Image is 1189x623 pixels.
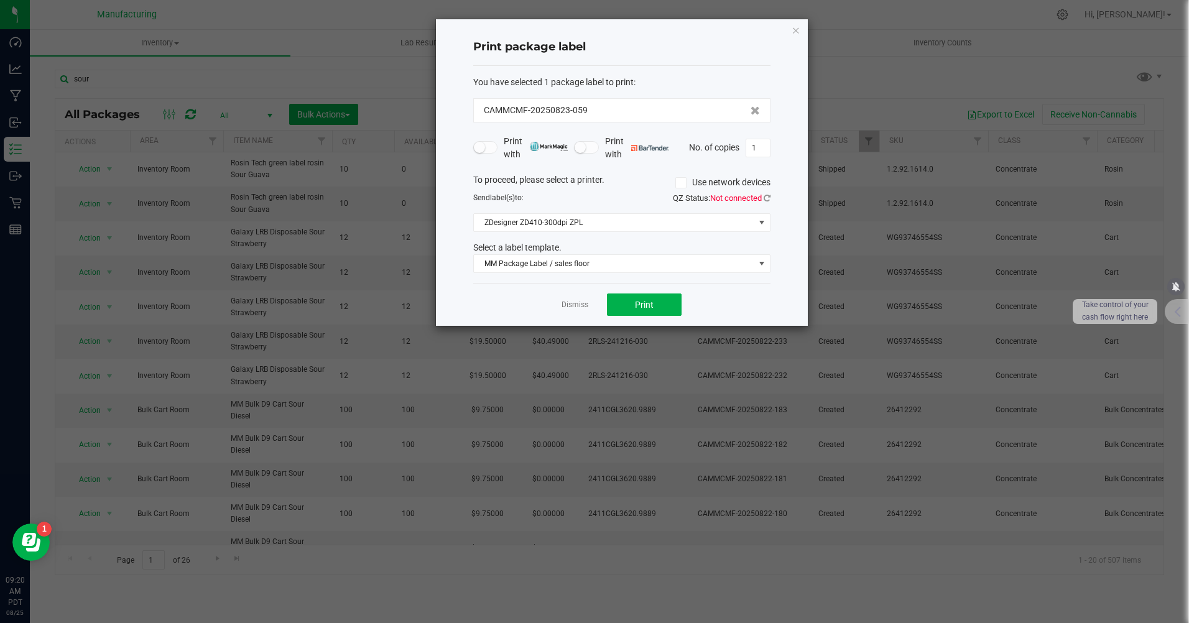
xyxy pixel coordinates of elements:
[631,145,669,151] img: bartender.png
[473,76,770,89] div: :
[464,173,780,192] div: To proceed, please select a printer.
[484,104,588,117] span: CAMMCMF-20250823-059
[673,193,770,203] span: QZ Status:
[474,214,754,231] span: ZDesigner ZD410-300dpi ZPL
[605,135,669,161] span: Print with
[562,300,588,310] a: Dismiss
[464,241,780,254] div: Select a label template.
[504,135,568,161] span: Print with
[689,142,739,152] span: No. of copies
[710,193,762,203] span: Not connected
[12,524,50,561] iframe: Resource center
[490,193,515,202] span: label(s)
[607,293,682,316] button: Print
[473,77,634,87] span: You have selected 1 package label to print
[635,300,654,310] span: Print
[473,39,770,55] h4: Print package label
[473,193,524,202] span: Send to:
[474,255,754,272] span: MM Package Label / sales floor
[675,176,770,189] label: Use network devices
[37,522,52,537] iframe: Resource center unread badge
[530,142,568,151] img: mark_magic_cybra.png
